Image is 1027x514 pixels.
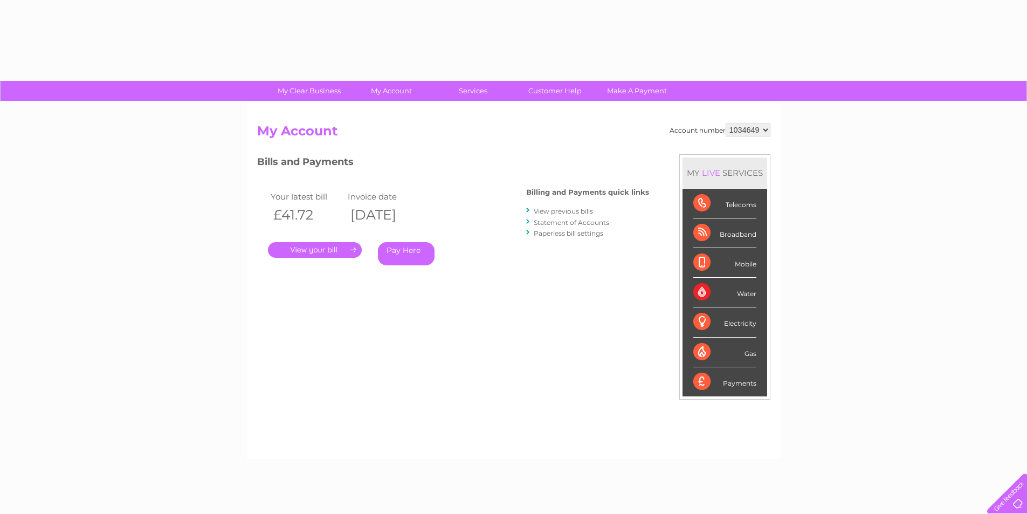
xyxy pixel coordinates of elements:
[268,242,362,258] a: .
[268,204,346,226] th: £41.72
[534,229,603,237] a: Paperless bill settings
[268,189,346,204] td: Your latest bill
[534,218,609,227] a: Statement of Accounts
[429,81,518,101] a: Services
[526,188,649,196] h4: Billing and Payments quick links
[347,81,436,101] a: My Account
[265,81,354,101] a: My Clear Business
[693,307,756,337] div: Electricity
[257,154,649,173] h3: Bills and Payments
[378,242,435,265] a: Pay Here
[693,278,756,307] div: Water
[693,338,756,367] div: Gas
[683,157,767,188] div: MY SERVICES
[257,124,770,144] h2: My Account
[693,218,756,248] div: Broadband
[700,168,722,178] div: LIVE
[693,189,756,218] div: Telecoms
[534,207,593,215] a: View previous bills
[345,189,423,204] td: Invoice date
[670,124,770,136] div: Account number
[693,248,756,278] div: Mobile
[693,367,756,396] div: Payments
[511,81,599,101] a: Customer Help
[345,204,423,226] th: [DATE]
[592,81,681,101] a: Make A Payment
